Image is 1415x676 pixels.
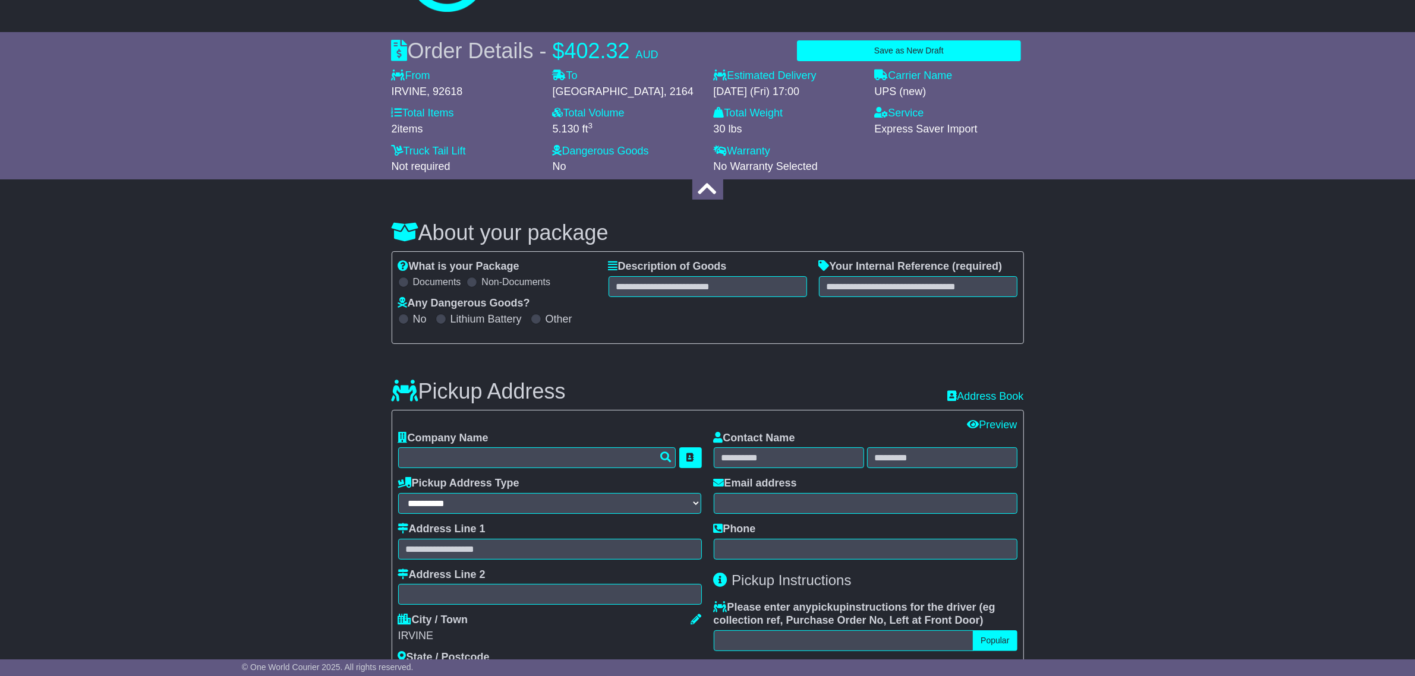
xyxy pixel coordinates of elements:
label: Warranty [714,145,770,158]
div: Express Saver Import [875,123,1024,136]
label: To [553,70,578,83]
span: 402.32 [565,39,630,63]
span: [GEOGRAPHIC_DATA] [553,86,664,97]
div: Order Details - [392,38,658,64]
label: Your Internal Reference (required) [819,260,1003,273]
div: items [392,123,541,136]
span: IRVINE [392,86,427,97]
div: IRVINE [398,630,702,643]
span: No [553,160,566,172]
div: UPS (new) [875,86,1024,99]
label: Estimated Delivery [714,70,863,83]
span: No Warranty Selected [714,160,818,172]
label: Please enter any instructions for the driver ( ) [714,601,1017,627]
h3: Pickup Address [392,380,566,403]
span: ft [582,123,593,135]
span: 30 [714,123,726,135]
label: Phone [714,523,756,536]
span: lbs [729,123,742,135]
label: Documents [413,276,461,288]
a: Preview [967,419,1017,431]
label: Other [546,313,572,326]
span: Pickup Instructions [732,572,851,588]
label: Truck Tail Lift [392,145,466,158]
label: Dangerous Goods [553,145,649,158]
label: Total Volume [553,107,625,120]
label: Carrier Name [875,70,953,83]
span: AUD [636,49,658,61]
label: Company Name [398,432,489,445]
span: pickup [812,601,846,613]
label: Pickup Address Type [398,477,519,490]
button: Popular [973,630,1017,651]
label: Email address [714,477,797,490]
button: Save as New Draft [797,40,1020,61]
label: Non-Documents [481,276,550,288]
label: No [413,313,427,326]
span: eg collection ref, Purchase Order No, Left at Front Door [714,601,995,626]
label: Total Items [392,107,454,120]
h3: About your package [392,221,1024,245]
label: City / Town [398,614,468,627]
span: $ [553,39,565,63]
label: Total Weight [714,107,783,120]
span: 5.130 [553,123,579,135]
span: 2 [392,123,398,135]
sup: 3 [588,121,593,130]
label: State / Postcode [398,651,490,664]
label: Lithium Battery [450,313,522,326]
label: From [392,70,430,83]
a: Address Book [947,390,1023,403]
label: Service [875,107,924,120]
span: , 2164 [664,86,694,97]
label: Address Line 2 [398,568,486,582]
span: Not required [392,160,450,172]
div: [DATE] (Fri) 17:00 [714,86,863,99]
label: Any Dangerous Goods? [398,297,530,310]
label: What is your Package [398,260,519,273]
label: Contact Name [714,432,795,445]
span: , 92618 [427,86,462,97]
label: Description of Goods [609,260,727,273]
span: © One World Courier 2025. All rights reserved. [242,662,414,672]
label: Address Line 1 [398,523,486,536]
